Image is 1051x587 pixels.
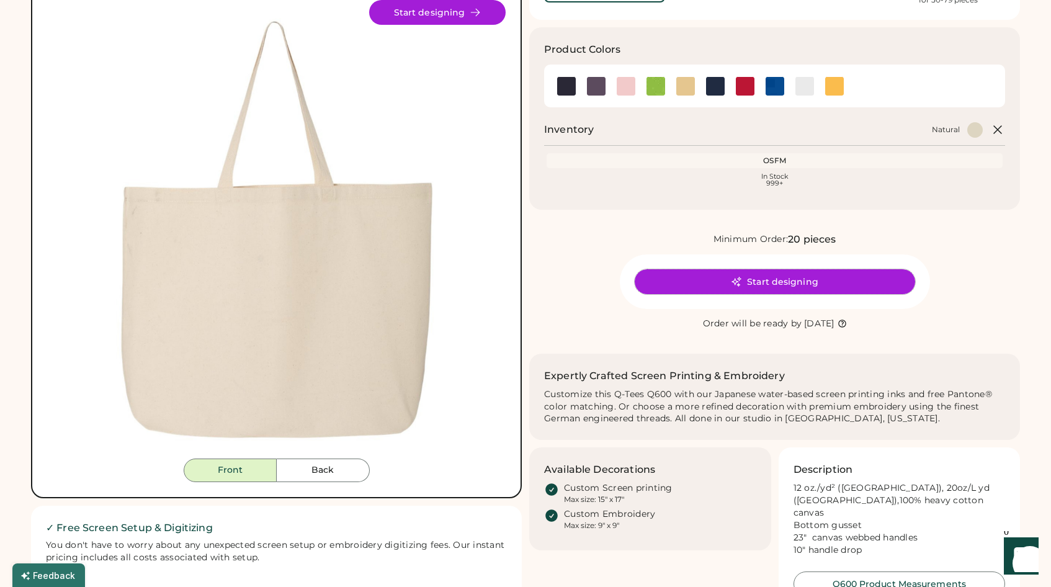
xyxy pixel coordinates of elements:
[46,521,507,535] h2: ✓ Free Screen Setup & Digitizing
[277,459,370,482] button: Back
[676,77,695,96] img: Natural Swatch Image
[706,77,725,96] div: Navy
[795,77,814,96] img: White Swatch Image
[646,77,665,96] img: Lime Swatch Image
[736,77,754,96] div: Red
[46,539,507,564] div: You don't have to worry about any unexpected screen setup or embroidery digitizing fees. Our inst...
[544,369,785,383] h2: Expertly Crafted Screen Printing & Embroidery
[713,233,789,246] div: Minimum Order:
[184,459,277,482] button: Front
[549,173,1000,187] div: In Stock 999+
[587,77,606,96] div: Charcoal
[544,42,620,57] h3: Product Colors
[544,122,594,137] h2: Inventory
[736,77,754,96] img: Red Swatch Image
[646,77,665,96] div: Lime
[825,77,844,96] div: Yellow
[703,318,802,330] div: Order will be ready by
[557,77,576,96] div: Black
[564,521,619,531] div: Max size: 9" x 9"
[794,462,853,477] h3: Description
[794,482,1006,556] div: 12 oz./yd² ([GEOGRAPHIC_DATA]), 20oz/L yd ([GEOGRAPHIC_DATA]),100% heavy cotton canvas Bottom gus...
[549,156,1000,166] div: OSFM
[544,388,1005,426] div: Customize this Q-Tees Q600 with our Japanese water-based screen printing inks and free Pantone® c...
[676,77,695,96] div: Natural
[544,462,655,477] h3: Available Decorations
[992,531,1045,585] iframe: Front Chat
[587,77,606,96] img: Charcoal Swatch Image
[617,77,635,96] div: Light Pink
[795,77,814,96] div: White
[804,318,834,330] div: [DATE]
[825,77,844,96] img: Yellow Swatch Image
[617,77,635,96] img: Light Pink Swatch Image
[932,125,960,135] div: Natural
[706,77,725,96] img: Navy Swatch Image
[564,508,655,521] div: Custom Embroidery
[788,232,836,247] div: 20 pieces
[766,77,784,96] div: Royal
[557,77,576,96] img: Black Swatch Image
[635,269,915,294] button: Start designing
[766,77,784,96] img: Royal Swatch Image
[564,495,624,504] div: Max size: 15" x 17"
[564,482,673,495] div: Custom Screen printing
